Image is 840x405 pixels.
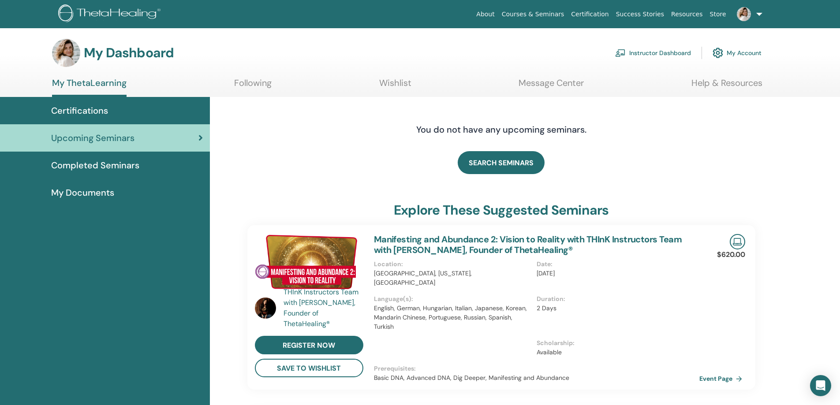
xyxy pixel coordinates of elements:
img: default.jpg [255,297,276,319]
p: Scholarship : [537,338,694,348]
a: Help & Resources [691,78,762,95]
p: English, German, Hungarian, Italian, Japanese, Korean, Mandarin Chinese, Portuguese, Russian, Spa... [374,304,531,331]
span: SEARCH SEMINARS [469,158,534,167]
p: [DATE] [537,269,694,278]
a: Manifesting and Abundance 2: Vision to Reality with THInK Instructors Team with [PERSON_NAME], Fo... [374,234,682,256]
p: 2 Days [537,304,694,313]
div: Open Intercom Messenger [810,375,831,396]
h3: explore these suggested seminars [394,202,609,218]
img: Manifesting and Abundance 2: Vision to Reality [255,234,363,290]
p: Basic DNA, Advanced DNA, Dig Deeper, Manifesting and Abundance [374,373,699,383]
a: Success Stories [612,6,668,22]
p: Location : [374,260,531,269]
a: About [473,6,498,22]
a: My Account [713,43,762,63]
a: Certification [567,6,612,22]
a: My ThetaLearning [52,78,127,97]
img: logo.png [58,4,164,24]
a: THInK Instructors Team with [PERSON_NAME], Founder of ThetaHealing® [284,287,365,329]
span: register now [283,341,335,350]
img: cog.svg [713,45,723,60]
p: [GEOGRAPHIC_DATA], [US_STATE], [GEOGRAPHIC_DATA] [374,269,531,287]
a: Courses & Seminars [498,6,568,22]
img: default.jpg [52,39,80,67]
a: Wishlist [379,78,411,95]
img: default.jpg [737,7,751,21]
a: Instructor Dashboard [615,43,691,63]
span: Certifications [51,104,108,117]
a: Store [706,6,730,22]
a: Event Page [699,372,746,385]
span: My Documents [51,186,114,199]
h3: My Dashboard [84,45,174,61]
button: save to wishlist [255,359,363,377]
p: Available [537,348,694,357]
h4: You do not have any upcoming seminars. [362,124,640,135]
p: Language(s) : [374,294,531,304]
img: chalkboard-teacher.svg [615,49,626,57]
a: register now [255,336,363,354]
span: Upcoming Seminars [51,131,134,145]
p: Date : [537,260,694,269]
a: Following [234,78,272,95]
span: Completed Seminars [51,159,139,172]
a: Resources [668,6,706,22]
p: $620.00 [717,249,745,260]
p: Duration : [537,294,694,304]
a: Message Center [519,78,584,95]
img: Live Online Seminar [730,234,745,249]
p: Prerequisites : [374,364,699,373]
a: SEARCH SEMINARS [458,151,545,174]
